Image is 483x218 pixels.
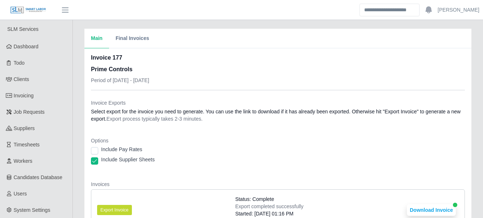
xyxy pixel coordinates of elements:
a: [PERSON_NAME] [438,6,479,14]
p: Period of [DATE] - [DATE] [91,77,149,84]
span: Todo [14,60,25,66]
span: Suppliers [14,125,35,131]
button: Main [84,29,109,48]
dt: Invoice Exports [91,99,465,106]
span: Export process typically takes 2-3 minutes. [107,116,203,122]
div: Started: [DATE] 01:16 PM [235,210,303,217]
button: Export Invoice [97,205,132,215]
h3: Prime Controls [91,65,149,74]
a: Download Invoice [407,207,456,213]
label: Include Supplier Sheets [101,156,155,163]
span: SLM Services [7,26,38,32]
span: Timesheets [14,142,40,148]
label: Include Pay Rates [101,146,142,153]
button: Final Invoices [109,29,156,48]
span: Users [14,191,27,197]
span: Workers [14,158,33,164]
span: Dashboard [14,44,39,49]
span: Candidates Database [14,174,63,180]
span: Job Requests [14,109,45,115]
div: Export completed successfully [235,203,303,210]
span: Clients [14,76,29,82]
h2: Invoice 177 [91,53,149,62]
img: SLM Logo [10,6,46,14]
dt: Options [91,137,465,144]
dt: Invoices [91,181,465,188]
span: Status: Complete [235,195,274,203]
span: System Settings [14,207,50,213]
span: Invoicing [14,93,34,98]
dd: Select export for the invoice you need to generate. You can use the link to download if it has al... [91,108,465,122]
button: Download Invoice [407,204,456,216]
input: Search [359,4,420,16]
